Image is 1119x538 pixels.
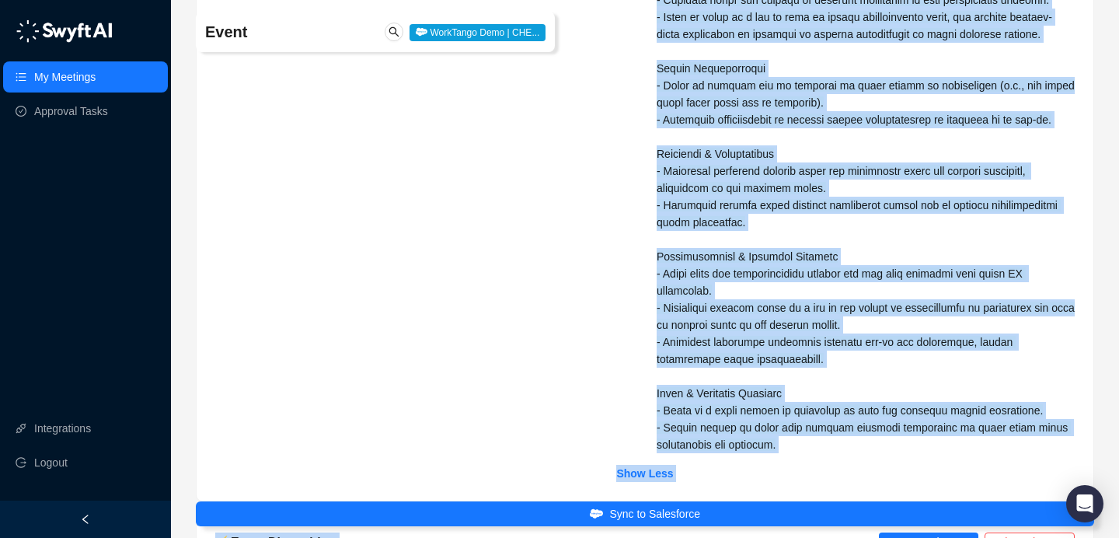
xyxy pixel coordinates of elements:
[16,19,113,43] img: logo-05li4sbe.png
[616,467,673,480] strong: Show Less
[34,413,91,444] a: Integrations
[609,505,700,522] span: Sync to Salesforce
[34,447,68,478] span: Logout
[80,514,91,525] span: left
[205,21,399,43] h4: Event
[34,61,96,93] a: My Meetings
[410,26,546,38] a: WorkTango Demo | CHE...
[389,26,399,37] span: search
[196,501,1094,526] button: Sync to Salesforce
[410,24,546,41] span: WorkTango Demo | CHE...
[34,96,108,127] a: Approval Tasks
[16,457,26,468] span: logout
[1066,485,1103,522] div: Open Intercom Messenger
